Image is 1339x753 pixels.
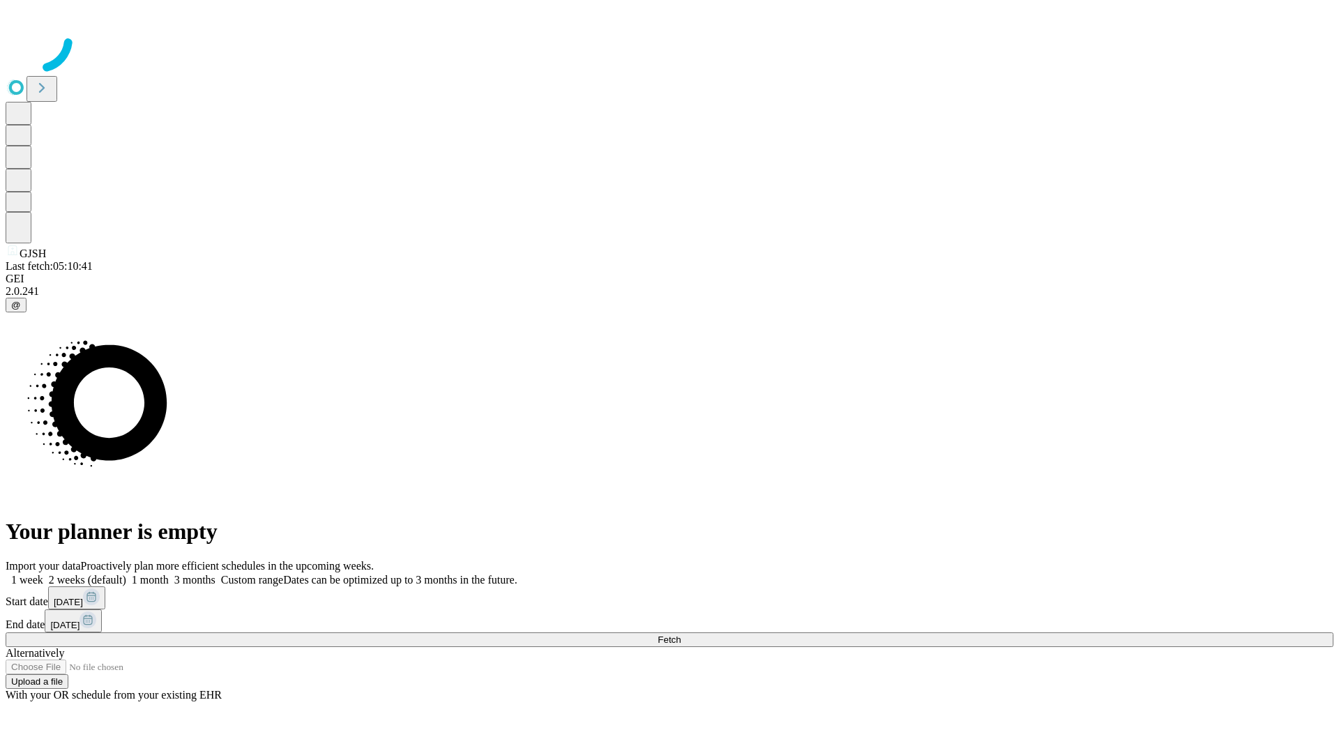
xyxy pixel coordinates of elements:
[54,597,83,607] span: [DATE]
[6,674,68,689] button: Upload a file
[49,574,126,586] span: 2 weeks (default)
[6,689,222,701] span: With your OR schedule from your existing EHR
[174,574,215,586] span: 3 months
[6,586,1333,609] div: Start date
[6,273,1333,285] div: GEI
[45,609,102,632] button: [DATE]
[6,298,27,312] button: @
[658,634,681,645] span: Fetch
[283,574,517,586] span: Dates can be optimized up to 3 months in the future.
[6,560,81,572] span: Import your data
[81,560,374,572] span: Proactively plan more efficient schedules in the upcoming weeks.
[6,519,1333,545] h1: Your planner is empty
[6,260,93,272] span: Last fetch: 05:10:41
[20,248,46,259] span: GJSH
[221,574,283,586] span: Custom range
[6,632,1333,647] button: Fetch
[48,586,105,609] button: [DATE]
[11,300,21,310] span: @
[11,574,43,586] span: 1 week
[6,609,1333,632] div: End date
[132,574,169,586] span: 1 month
[50,620,80,630] span: [DATE]
[6,647,64,659] span: Alternatively
[6,285,1333,298] div: 2.0.241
